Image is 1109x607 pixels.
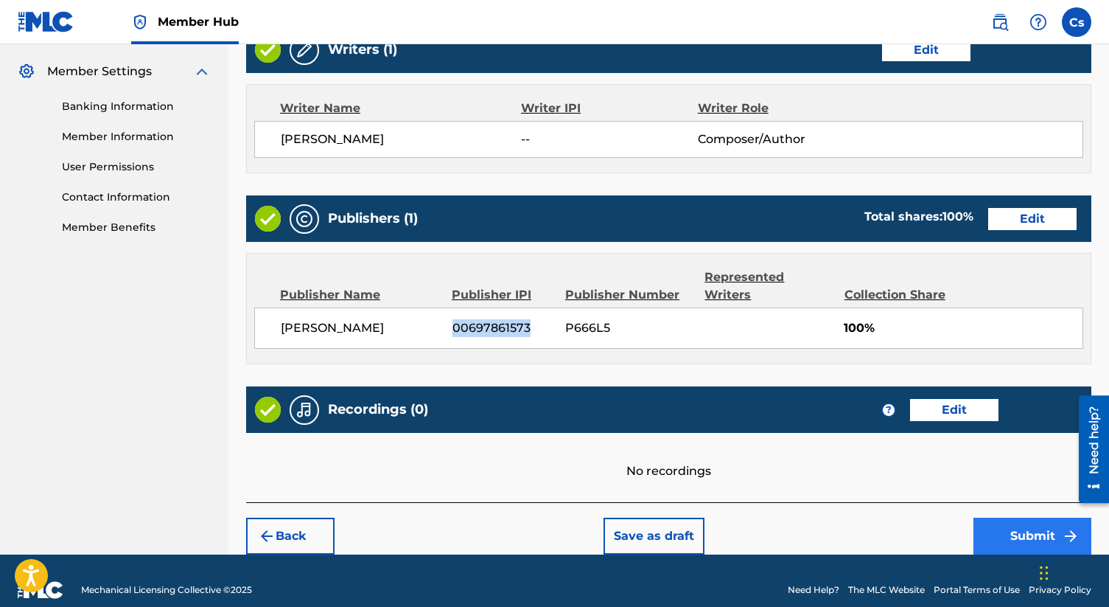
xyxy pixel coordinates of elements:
span: Member Settings [47,63,152,80]
img: help [1029,13,1047,31]
span: ? [883,404,895,416]
img: MLC Logo [18,11,74,32]
img: Valid [255,397,281,423]
a: Contact Information [62,190,211,205]
div: Writer Name [280,100,521,117]
div: Writer Role [698,100,858,117]
img: logo [18,581,63,599]
iframe: Chat Widget [1035,536,1109,607]
img: search [991,13,1009,31]
img: Member Settings [18,63,35,80]
a: Banking Information [62,99,211,114]
a: Portal Terms of Use [934,583,1020,597]
h5: Publishers (1) [328,210,418,227]
div: User Menu [1062,7,1091,37]
span: Member Hub [158,13,239,30]
img: Valid [255,37,281,63]
span: P666L5 [565,319,693,337]
a: Privacy Policy [1029,583,1091,597]
img: expand [193,63,211,80]
button: Edit [988,208,1077,230]
div: Publisher Name [280,286,441,304]
span: Composer/Author [698,131,858,148]
span: [PERSON_NAME] [281,131,521,148]
img: Writers [295,41,313,59]
button: Back [246,518,335,555]
span: [PERSON_NAME] [281,319,441,337]
h5: Recordings (0) [328,401,428,418]
img: 7ee5dd4eb1f8a8e3ef2f.svg [258,527,276,545]
iframe: Resource Center [1068,390,1109,509]
div: Drag [1040,551,1049,595]
div: Help [1024,7,1053,37]
img: f7272a7cc735f4ea7f67.svg [1062,527,1080,545]
a: Member Information [62,129,211,145]
span: 100% [844,319,1082,337]
a: Member Benefits [62,220,211,235]
img: Valid [255,206,281,232]
div: Writer IPI [521,100,698,117]
div: Publisher IPI [452,286,554,304]
div: No recordings [246,433,1091,480]
button: Edit [910,399,998,421]
img: Publishers [295,210,313,228]
button: Submit [973,518,1091,555]
div: Publisher Number [565,286,693,304]
a: The MLC Website [848,583,925,597]
img: Top Rightsholder [131,13,149,31]
a: User Permissions [62,159,211,175]
a: Need Help? [788,583,839,597]
span: -- [521,131,697,148]
button: Save as draft [604,518,704,555]
div: Collection Share [844,286,965,304]
a: Public Search [985,7,1015,37]
span: 00697861573 [452,319,555,337]
h5: Writers (1) [328,41,397,58]
div: Represented Writers [704,268,833,304]
div: Total shares: [864,208,973,226]
button: Edit [882,39,970,61]
span: 100 % [942,209,973,223]
span: Mechanical Licensing Collective © 2025 [81,583,252,597]
img: Recordings [295,401,313,419]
